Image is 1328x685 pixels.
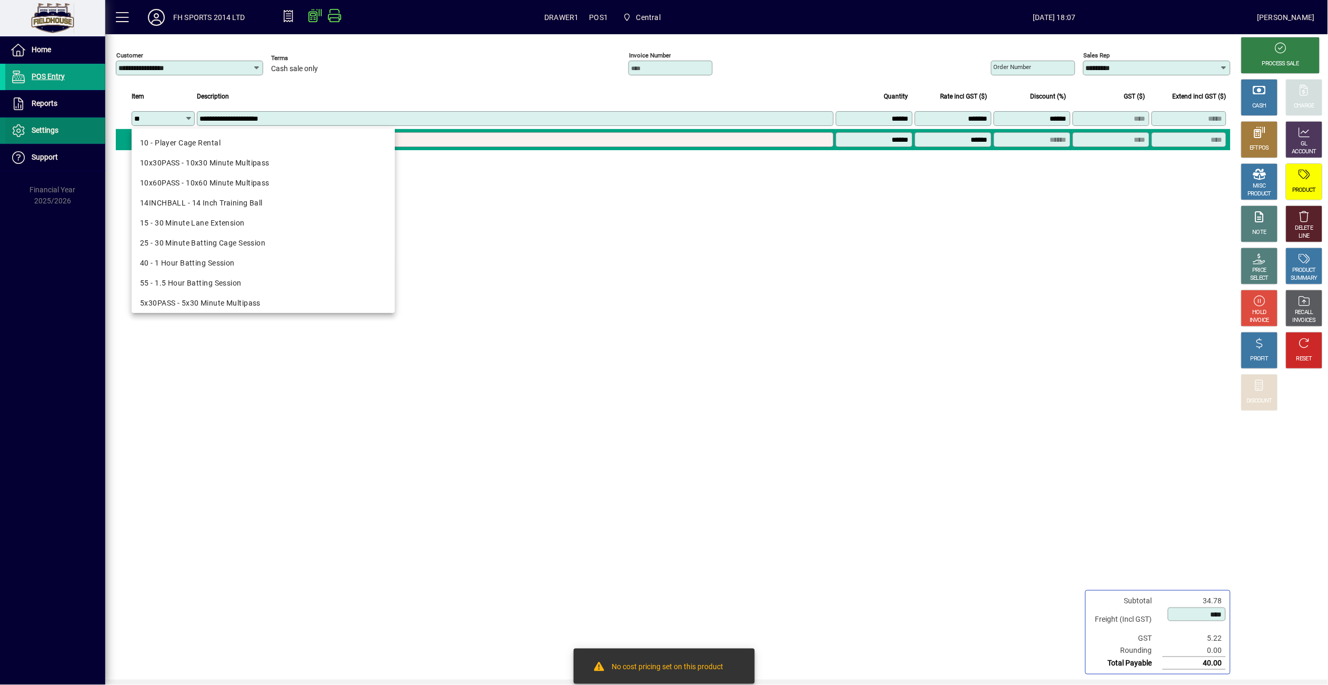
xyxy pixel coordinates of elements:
[1163,657,1226,670] td: 40.00
[140,138,386,149] div: 10 - Player Cage Rental
[140,258,386,269] div: 40 - 1 Hour Batting Session
[1084,52,1110,59] mat-label: Sales rep
[1250,144,1270,152] div: EFTPOS
[132,91,144,102] span: Item
[140,238,386,249] div: 25 - 30 Minute Batting Cage Session
[132,193,395,213] mat-option: 14INCHBALL - 14 Inch Training Ball
[32,72,65,81] span: POS Entry
[1296,355,1312,363] div: RESET
[941,91,987,102] span: Rate incl GST ($)
[140,218,386,229] div: 15 - 30 Minute Lane Extension
[32,45,51,54] span: Home
[1292,187,1316,194] div: PRODUCT
[1253,102,1266,110] div: CASH
[5,91,105,117] a: Reports
[1163,632,1226,644] td: 5.22
[1257,9,1315,26] div: [PERSON_NAME]
[618,8,665,27] span: Central
[1262,60,1299,68] div: PROCESS SALE
[1295,309,1314,317] div: RECALL
[1295,224,1313,232] div: DELETE
[1253,229,1266,237] div: NOTE
[132,173,395,193] mat-option: 10x60PASS - 10x60 Minute Multipass
[32,99,57,107] span: Reports
[197,91,229,102] span: Description
[1173,91,1226,102] span: Extend incl GST ($)
[1294,102,1315,110] div: CHARGE
[1291,275,1317,282] div: SUMMARY
[271,65,318,73] span: Cash sale only
[1301,140,1308,148] div: GL
[32,126,58,134] span: Settings
[1293,317,1315,325] div: INVOICES
[636,9,661,26] span: Central
[994,63,1032,71] mat-label: Order number
[32,153,58,161] span: Support
[5,37,105,63] a: Home
[5,118,105,144] a: Settings
[612,661,724,674] div: No cost pricing set on this product
[1247,397,1272,405] div: DISCOUNT
[1163,595,1226,607] td: 34.78
[5,144,105,171] a: Support
[132,153,395,173] mat-option: 10x30PASS - 10x30 Minute Multipass
[1090,595,1163,607] td: Subtotal
[1292,267,1316,275] div: PRODUCT
[1163,644,1226,657] td: 0.00
[173,9,245,26] div: FH SPORTS 2014 LTD
[629,52,671,59] mat-label: Invoice number
[139,8,173,27] button: Profile
[132,293,395,313] mat-option: 5x30PASS - 5x30 Minute Multipass
[1090,644,1163,657] td: Rounding
[1247,190,1271,198] div: PRODUCT
[852,9,1257,26] span: [DATE] 18:07
[1090,607,1163,632] td: Freight (Incl GST)
[116,52,143,59] mat-label: Customer
[1251,275,1269,282] div: SELECT
[132,253,395,273] mat-option: 40 - 1 Hour Batting Session
[1090,657,1163,670] td: Total Payable
[140,198,386,209] div: 14INCHBALL - 14 Inch Training Ball
[132,213,395,233] mat-option: 15 - 30 Minute Lane Extension
[1250,317,1269,325] div: INVOICE
[1031,91,1066,102] span: Discount (%)
[140,178,386,189] div: 10x60PASS - 10x60 Minute Multipass
[132,233,395,253] mat-option: 25 - 30 Minute Batting Cage Session
[132,273,395,293] mat-option: 55 - 1.5 Hour Batting Session
[1292,148,1316,156] div: ACCOUNT
[1253,309,1266,317] div: HOLD
[140,298,386,309] div: 5x30PASS - 5x30 Minute Multipass
[1253,182,1266,190] div: MISC
[1124,91,1145,102] span: GST ($)
[884,91,908,102] span: Quantity
[140,278,386,289] div: 55 - 1.5 Hour Batting Session
[132,133,395,153] mat-option: 10 - Player Cage Rental
[544,9,578,26] span: DRAWER1
[140,158,386,169] div: 10x30PASS - 10x30 Minute Multipass
[590,9,608,26] span: POS1
[1251,355,1269,363] div: PROFIT
[1299,232,1310,240] div: LINE
[1090,632,1163,644] td: GST
[1253,267,1267,275] div: PRICE
[271,55,334,62] span: Terms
